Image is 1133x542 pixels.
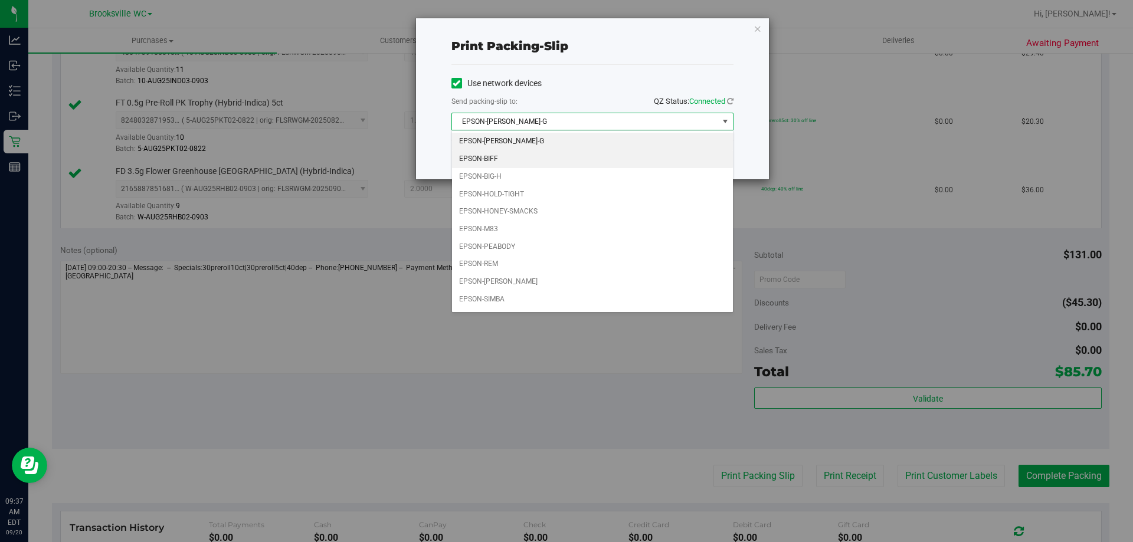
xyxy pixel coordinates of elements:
li: EPSON-BIG-H [452,168,733,186]
li: EPSON-HONEY-SMACKS [452,203,733,221]
label: Send packing-slip to: [451,96,518,107]
li: EPSON-SMEE [452,308,733,326]
li: EPSON-[PERSON_NAME]-G [452,133,733,150]
label: Use network devices [451,77,542,90]
li: EPSON-PEABODY [452,238,733,256]
li: EPSON-[PERSON_NAME] [452,273,733,291]
li: EPSON-REM [452,255,733,273]
li: EPSON-BIFF [452,150,733,168]
span: QZ Status: [654,97,733,106]
li: EPSON-M83 [452,221,733,238]
span: EPSON-[PERSON_NAME]-G [452,113,718,130]
span: Print packing-slip [451,39,568,53]
iframe: Resource center [12,448,47,483]
span: select [718,113,732,130]
li: EPSON-SIMBA [452,291,733,308]
li: EPSON-HOLD-TIGHT [452,186,733,203]
span: Connected [689,97,725,106]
